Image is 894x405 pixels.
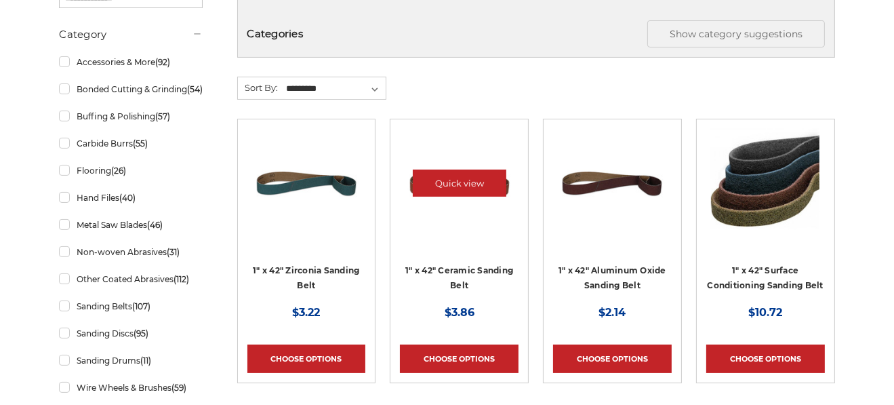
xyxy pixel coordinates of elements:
[405,265,513,291] a: 1" x 42" Ceramic Sanding Belt
[59,132,203,155] a: Carbide Burrs(55)
[119,193,136,203] span: (40)
[59,77,203,101] a: Bonded Cutting & Grinding(54)
[134,328,148,339] span: (95)
[718,170,812,197] a: Quick view
[748,306,782,319] span: $10.72
[59,267,203,291] a: Other Coated Abrasives(112)
[247,129,366,248] a: 1" x 42" Zirconia Belt
[171,383,186,393] span: (59)
[400,345,519,373] a: Choose Options
[247,20,825,47] h5: Categories
[59,349,203,372] a: Sanding Drums(11)
[413,170,506,197] a: Quick view
[59,376,203,400] a: Wire Wheels & Brushes(59)
[111,166,126,176] span: (26)
[167,247,180,257] span: (31)
[711,129,819,237] img: 1"x42" Surface Conditioning Sanding Belts
[155,57,170,67] span: (92)
[260,170,353,197] a: Quick view
[598,306,626,319] span: $2.14
[252,129,361,237] img: 1" x 42" Zirconia Belt
[59,186,203,210] a: Hand Files(40)
[140,355,151,366] span: (11)
[565,170,659,197] a: Quick view
[238,77,279,98] label: Sort By:
[445,306,474,319] span: $3.86
[133,138,148,149] span: (55)
[59,26,203,43] h5: Category
[706,129,825,248] a: 1"x42" Surface Conditioning Sanding Belts
[59,240,203,264] a: Non-woven Abrasives(31)
[558,265,666,291] a: 1" x 42" Aluminum Oxide Sanding Belt
[147,220,163,230] span: (46)
[400,129,519,248] a: 1" x 42" Ceramic Belt
[292,306,320,319] span: $3.22
[187,84,203,94] span: (54)
[708,265,824,291] a: 1" x 42" Surface Conditioning Sanding Belt
[405,129,514,237] img: 1" x 42" Ceramic Belt
[59,159,203,182] a: Flooring(26)
[59,213,203,237] a: Metal Saw Blades(46)
[247,345,366,373] a: Choose Options
[284,79,385,99] select: Sort By:
[59,322,203,345] a: Sanding Discs(95)
[174,274,189,284] span: (112)
[553,345,672,373] a: Choose Options
[59,294,203,318] a: Sanding Belts(107)
[155,111,170,121] span: (57)
[253,265,359,291] a: 1" x 42" Zirconia Sanding Belt
[132,301,150,311] span: (107)
[706,345,825,373] a: Choose Options
[59,104,203,128] a: Buffing & Polishing(57)
[647,20,825,47] button: Show category suggestions
[558,129,666,237] img: 1" x 42" Aluminum Oxide Belt
[59,50,203,74] a: Accessories & More(92)
[553,129,672,248] a: 1" x 42" Aluminum Oxide Belt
